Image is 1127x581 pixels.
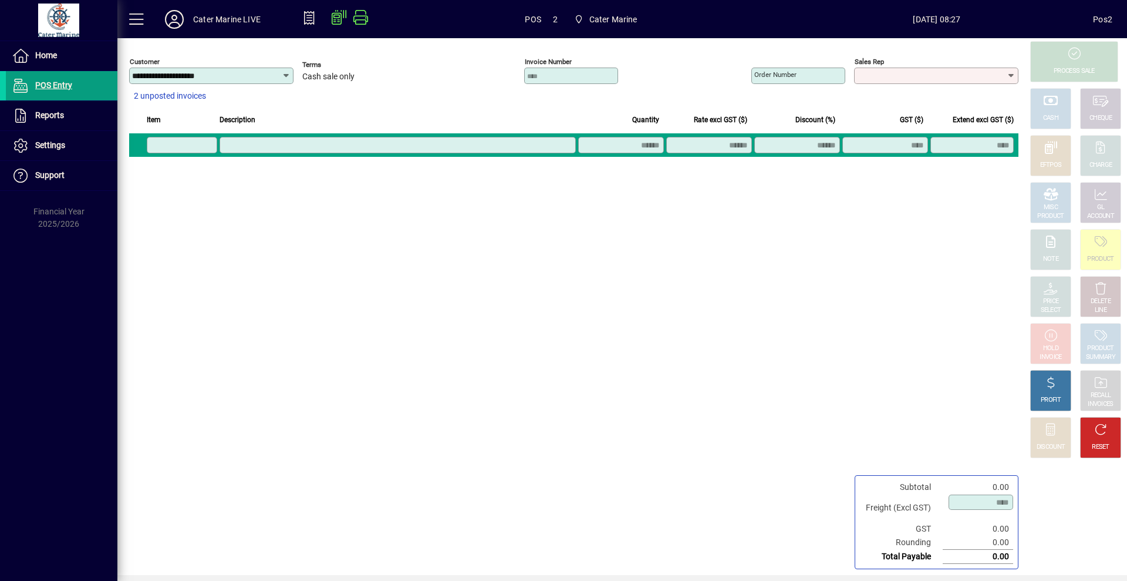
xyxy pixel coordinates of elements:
div: SELECT [1041,306,1061,315]
span: 2 unposted invoices [134,90,206,102]
div: PRODUCT [1087,255,1113,264]
span: Home [35,51,57,60]
div: INVOICE [1040,353,1061,362]
button: Profile [156,9,193,30]
span: Reports [35,110,64,120]
span: Settings [35,140,65,150]
div: PROFIT [1041,396,1061,405]
td: 0.00 [943,481,1013,494]
td: GST [860,522,943,536]
td: 0.00 [943,536,1013,550]
div: HOLD [1043,344,1058,353]
span: Cater Marine [569,9,642,30]
div: DISCOUNT [1037,443,1065,452]
span: [DATE] 08:27 [781,10,1094,29]
mat-label: Sales rep [855,58,884,66]
td: 0.00 [943,522,1013,536]
span: 2 [553,10,558,29]
span: GST ($) [900,113,923,126]
div: PRODUCT [1037,212,1064,221]
mat-label: Order number [754,70,797,79]
div: INVOICES [1088,400,1113,409]
div: SUMMARY [1086,353,1115,362]
div: CHARGE [1089,161,1112,170]
span: Terms [302,61,373,69]
span: POS Entry [35,80,72,90]
td: Freight (Excl GST) [860,494,943,522]
div: EFTPOS [1040,161,1062,170]
div: ACCOUNT [1087,212,1114,221]
button: 2 unposted invoices [129,86,211,107]
td: Total Payable [860,550,943,564]
a: Settings [6,131,117,160]
div: Pos2 [1093,10,1112,29]
div: Cater Marine LIVE [193,10,261,29]
div: PRODUCT [1087,344,1113,353]
div: MISC [1044,203,1058,212]
span: Extend excl GST ($) [953,113,1014,126]
div: CASH [1043,114,1058,123]
a: Reports [6,101,117,130]
a: Support [6,161,117,190]
div: CHEQUE [1089,114,1112,123]
span: POS [525,10,541,29]
span: Rate excl GST ($) [694,113,747,126]
td: 0.00 [943,550,1013,564]
div: RESET [1092,443,1109,452]
div: DELETE [1091,297,1111,306]
span: Quantity [632,113,659,126]
td: Rounding [860,536,943,550]
mat-label: Customer [130,58,160,66]
span: Discount (%) [795,113,835,126]
div: NOTE [1043,255,1058,264]
span: Support [35,170,65,180]
div: GL [1097,203,1105,212]
div: PROCESS SALE [1054,67,1095,76]
span: Item [147,113,161,126]
span: Description [220,113,255,126]
a: Home [6,41,117,70]
div: LINE [1095,306,1106,315]
span: Cash sale only [302,72,355,82]
mat-label: Invoice number [525,58,572,66]
div: RECALL [1091,391,1111,400]
div: PRICE [1043,297,1059,306]
td: Subtotal [860,481,943,494]
span: Cater Marine [589,10,637,29]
